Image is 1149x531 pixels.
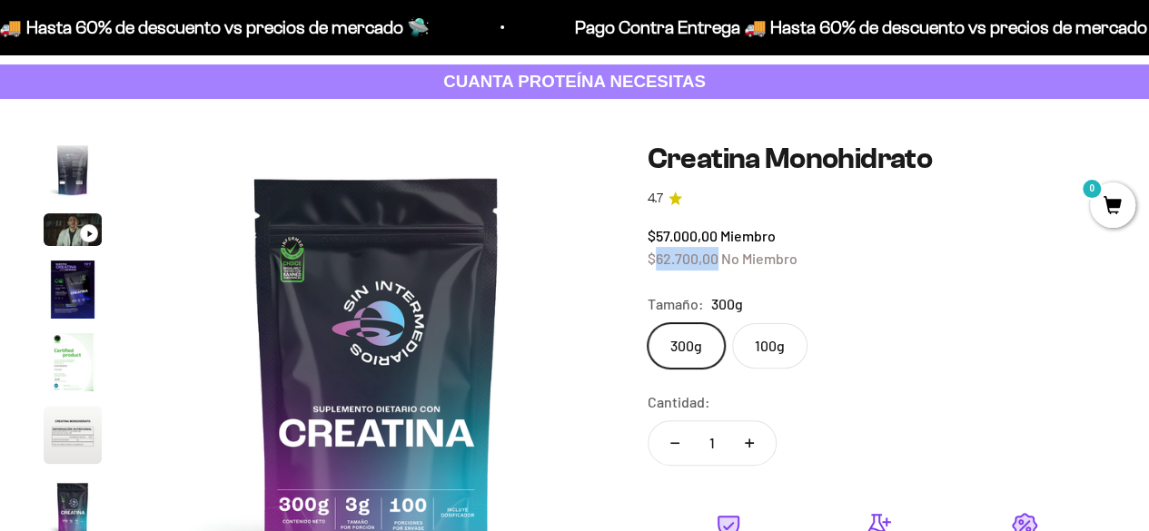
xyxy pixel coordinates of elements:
button: Reducir cantidad [649,421,701,465]
span: $62.700,00 [648,250,718,267]
button: Aumentar cantidad [723,421,776,465]
button: Ir al artículo 5 [44,333,102,397]
label: Cantidad: [648,390,710,414]
button: Ir al artículo 4 [44,261,102,324]
legend: Tamaño: [648,292,704,316]
img: Creatina Monohidrato [44,141,102,199]
button: Ir al artículo 2 [44,141,102,204]
strong: CUANTA PROTEÍNA NECESITAS [443,72,706,91]
a: 4.74.7 de 5.0 estrellas [648,189,1105,209]
a: 0 [1090,197,1135,217]
span: 300g [711,292,743,316]
img: Creatina Monohidrato [44,261,102,319]
img: Creatina Monohidrato [44,333,102,391]
h1: Creatina Monohidrato [648,143,1105,174]
span: $57.000,00 [648,227,718,244]
mark: 0 [1081,178,1103,200]
button: Ir al artículo 3 [44,213,102,251]
span: 4.7 [648,189,663,209]
span: Miembro [720,227,776,244]
img: Creatina Monohidrato [44,406,102,464]
button: Ir al artículo 6 [44,406,102,469]
span: No Miembro [721,250,797,267]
